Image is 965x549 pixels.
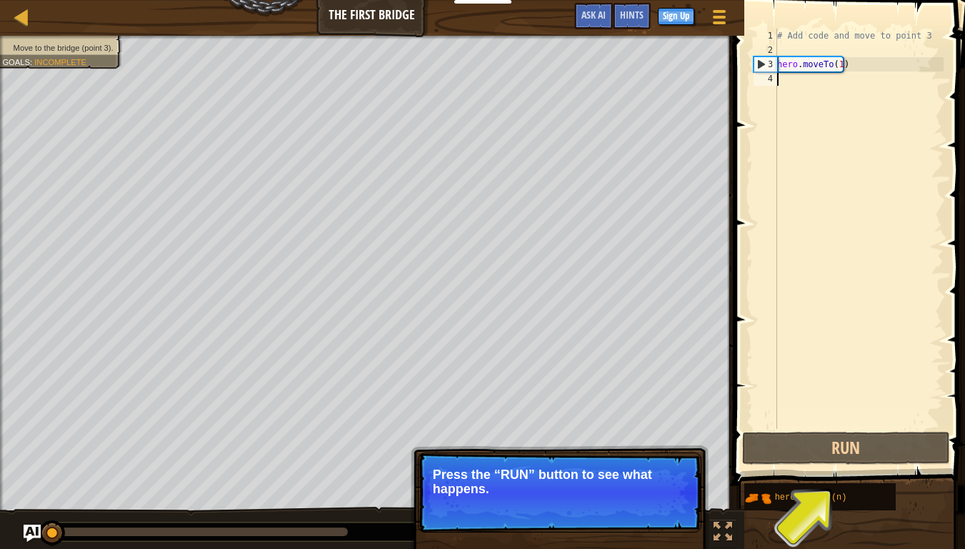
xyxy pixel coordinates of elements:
button: Run [742,432,950,465]
div: 4 [754,71,777,86]
span: : [30,57,34,66]
span: Goals [2,57,30,66]
button: Ask AI [574,3,613,29]
button: Toggle fullscreen [709,519,737,548]
button: Show game menu [701,3,737,36]
li: Move to the bridge (point 3). [2,42,113,54]
div: 3 [754,57,777,71]
span: Hints [620,8,644,21]
div: 1 [754,29,777,43]
span: Move to the bridge (point 3). [14,43,114,52]
span: Incomplete [34,57,86,66]
img: portrait.png [744,485,771,512]
span: Ask AI [581,8,606,21]
span: hero.moveTo(n) [775,493,847,503]
button: Sign Up [658,8,694,25]
p: Press the “RUN” button to see what happens. [433,468,686,496]
div: 2 [754,43,777,57]
button: Ask AI [24,525,41,542]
